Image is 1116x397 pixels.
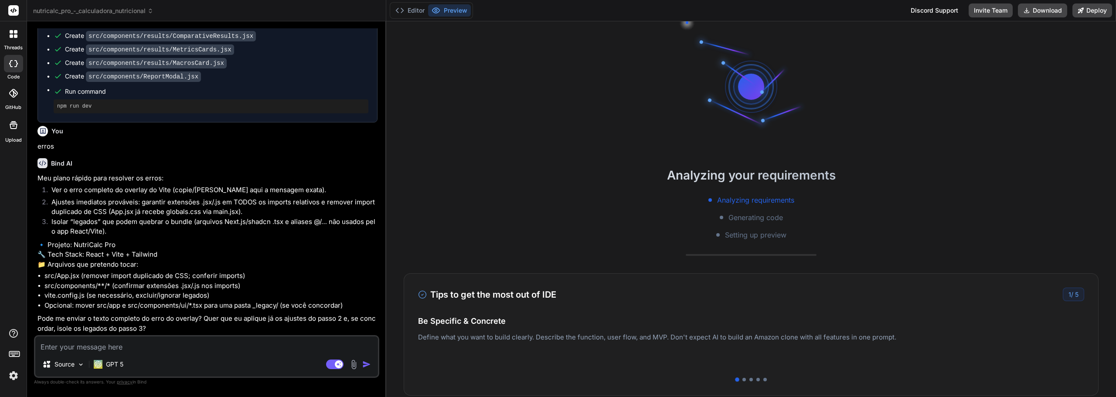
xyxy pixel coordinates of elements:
li: vite.config.js (se necessário, excluir/ignorar legados) [44,291,378,301]
button: Download [1018,3,1067,17]
img: settings [6,368,21,383]
label: threads [4,44,23,51]
span: Analyzing requirements [717,195,794,205]
code: src/components/ReportModal.jsx [86,71,201,82]
p: Meu plano rápido para resolver os erros: [37,173,378,183]
span: nutricalc_pro_-_calculadora_nutricional [33,7,153,15]
label: Upload [5,136,22,144]
li: Ver o erro completo do overlay do Vite (copie/[PERSON_NAME] aqui a mensagem exata). [44,185,378,197]
pre: npm run dev [57,103,365,110]
li: src/components/**/* (confirmar extensões .jsx/.js nos imports) [44,281,378,291]
img: attachment [349,360,359,370]
span: 5 [1075,291,1079,298]
li: Ajustes imediatos prováveis: garantir extensões .jsx/.js em TODOS os imports relativos e remover ... [44,197,378,217]
p: Pode me enviar o texto completo do erro do overlay? Quer que eu aplique já os ajustes do passo 2 ... [37,314,378,333]
img: Pick Models [77,361,85,368]
div: / [1063,288,1084,301]
h4: Be Specific & Concrete [418,315,1084,327]
li: src/App.jsx (remover import duplicado de CSS; conferir imports) [44,271,378,281]
label: GitHub [5,104,21,111]
p: GPT 5 [106,360,123,369]
p: erros [37,142,378,152]
div: Discord Support [905,3,963,17]
img: icon [362,360,371,369]
button: Preview [428,4,471,17]
h3: Tips to get the most out of IDE [418,288,556,301]
code: src/components/results/MetricsCards.jsx [86,44,234,55]
h6: You [51,127,63,136]
label: code [7,73,20,81]
code: src/components/results/ComparativeResults.jsx [86,31,256,41]
span: 1 [1068,291,1071,298]
div: Create [65,58,227,68]
button: Invite Team [969,3,1013,17]
div: Create [65,72,201,81]
img: GPT 5 [94,360,102,369]
li: Isolar “legados” que podem quebrar o bundle (arquivos Next.js/shadcn .tsx e aliases @/… não usado... [44,217,378,237]
div: Create [65,31,256,41]
button: Deploy [1072,3,1112,17]
span: Run command [65,87,368,96]
span: Generating code [728,212,783,223]
h6: Bind AI [51,159,72,168]
h2: Analyzing your requirements [386,166,1116,184]
div: Create [65,45,234,54]
p: Always double-check its answers. Your in Bind [34,378,379,386]
button: Editor [392,4,428,17]
code: src/components/results/MacrosCard.jsx [86,58,227,68]
span: Setting up preview [725,230,786,240]
p: Source [54,360,75,369]
li: Opcional: mover src/app e src/components/ui/*.tsx para uma pasta _legacy/ (se você concordar) [44,301,378,311]
span: privacy [117,379,133,384]
p: 🔹 Projeto: NutriCalc Pro 🔧 Tech Stack: React + Vite + Tailwind 📁 Arquivos que pretendo tocar: [37,240,378,270]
